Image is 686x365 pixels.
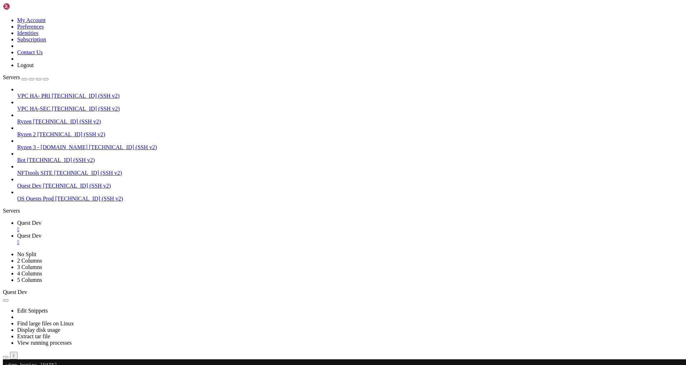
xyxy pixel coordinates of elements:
a: 5 Columns [17,277,42,283]
li: Ryzen 3 - [DOMAIN_NAME] [TECHNICAL_ID] (SSH v2) [17,138,683,151]
a: Subscription [17,36,46,42]
x-row: 2. It had a weak password [3,222,593,228]
x-row: * Support: [URL][DOMAIN_NAME] [3,27,593,33]
x-row: | |- Total failed: 9 [3,133,593,140]
a: Edit Snippets [17,308,48,314]
span: myuser [11,133,29,139]
x-row: [DATE] 10:26:44 - session opened for user myuser(uid=1000) by root(uid=0) [3,145,593,151]
a: Quest Dev [17,233,683,245]
a: Quest Dev [17,220,683,233]
x-row: - [3,199,593,205]
span: ● [3,15,6,20]
a: No Split [17,251,36,257]
span: ⎿ [DATE] 11:15:11 vps3136093 sshd[40745]: Invalid user myuser from [TECHNICAL_ID] [3,21,239,26]
x-row: |- Filter [3,122,593,128]
x-row: Did you create this account, or might someone else with root access have created it? [3,246,593,252]
span: Bash(journalctl | grep "myuser" | head -5) [9,15,129,20]
x-row: - [3,187,593,193]
x-row: - [3,169,593,175]
span: Quest Dev [17,220,41,226]
x-row: * Documentation: [URL][DOMAIN_NAME] [3,15,593,21]
li: VPC HA- PRI [TECHNICAL_ID] (SSH v2) [17,86,683,99]
div: Servers [3,208,683,214]
span: [TECHNICAL_ID] (SSH v2) [33,118,101,125]
span: created on [DATE] around 10:26-10:27 UTC by root: [60,133,200,139]
x-row: |- Currently banned: 6 [3,151,593,157]
li: OS Quests Prod [TECHNICAL_ID] (SSH v2) [17,189,683,202]
x-row: 1. You (or someone with root access) created this account on [DATE] [3,217,593,223]
div:  [13,353,15,358]
span: This means: [9,211,40,216]
li: NFTtools SITE [TECHNICAL_ID] (SSH v2) [17,163,683,176]
div: (19, 28) [60,169,63,175]
li: Ryzen [TECHNICAL_ID] (SSH v2) [17,112,683,125]
span: [DATE] 12:27 - Second attacker login ([TECHNICAL_ID]) [6,193,157,198]
a: Preferences [17,24,44,30]
span: NFTtools SITE [17,170,53,176]
a: 2 Columns [17,258,42,264]
span: Ryzen 3 - [DOMAIN_NAME] [17,144,88,150]
span: Found it! [9,122,34,127]
a: Servers [3,74,49,80]
x-row: * sese /etc/netplan/sample-netplan.txt for a sample config [3,74,593,80]
x-row: - [3,193,593,199]
span: Servers [3,74,20,80]
a: View running processes [17,340,72,346]
x-row: `- Banned IP list: [TECHNICAL_ID] [TECHNICAL_ID] [TECHNICAL_ID] [TECHNICAL_ID] [TECHNICAL_ID] [TE... [3,163,593,169]
span: ● [3,86,6,92]
x-row: |- Total banned: 10 [3,157,593,163]
x-row: [DATE] 10:27:26 - session opened for user myuser(uid=1000) by root(uid=0) [3,151,593,157]
li: Bot [TECHNICAL_ID] (SSH v2) [17,151,683,163]
a: Ryzen 3 - [DOMAIN_NAME] [TECHNICAL_ID] (SSH v2) [17,144,683,151]
a: Identities [17,30,39,36]
x-row: Retype new password: [3,98,593,104]
a: Extract tar file [17,333,50,339]
a:  [17,226,683,233]
span: Bash(journalctl | grep -E "myuser" | grep -E "Accepted|password for myuser|session opened" | head... [9,86,300,92]
span: … +2 lines (ctrl+o to expand) [17,39,100,44]
span: Quest Dev [17,183,41,189]
a: NFTtools SITE [TECHNICAL_ID] (SSH v2) [17,170,683,176]
span: … +7 lines (ctrl+o to expand) [17,74,100,80]
a: 3 Columns [17,264,42,270]
li: Quest Dev [TECHNICAL_ID] (SSH v2) [17,176,683,189]
span: [TECHNICAL_ID] (SSH v2) [37,131,105,137]
span: [TECHNICAL_ID] (SSH v2) [27,157,95,163]
x-row: Welcome to Ubuntu 24.04.2 LTS (GNU/Linux 6.8.0-63-generic x86_64) [3,3,593,9]
x-row: 4. Once created, they kept trying until they cracked it [DATE] [3,234,593,240]
x-row: passwd: password updated successfully [3,104,593,110]
x-row: [DATE] 11:15:14 vps3136093 sshd[40745]: Failed password for invalid user myuser from [TECHNICAL_I... [3,27,593,33]
a: Logout [17,62,34,68]
span: [DATE] 10:26 - Account created by root (UID 1000) [6,175,146,181]
x-row: - [3,181,593,187]
span: ─────────────────────────────────────────────────────────────────────────────────────────────────... [3,270,563,275]
x-row: [DATE] 11:15:14 vps3136093 sshd[40745]: Connection closed by invalid user myuser [TECHNICAL_ID] [... [3,32,593,39]
span: Quest Dev [3,289,27,295]
span: [TECHNICAL_ID] (SSH v2) [43,183,111,189]
x-row: `- Actions [3,145,593,151]
a: Ryzen 2 [TECHNICAL_ID] (SSH v2) [17,131,683,138]
span: … +7 lines (ctrl+o to expand) [17,110,100,115]
a: OS Quests Prod [TECHNICAL_ID] (SSH v2) [17,196,683,202]
x-row: This system has been minimized by removing packages and content that are [3,39,593,45]
x-row: * Management: [URL][DOMAIN_NAME] [3,21,593,27]
span: ─────────────────────────────────────────────────────────────────────────────────────────────────... [3,258,563,264]
x-row: [DATE] 15:21:05 vps3136093 sshd[119553]: Failed password for invalid user myuser from [TECHNICAL_... [3,68,593,74]
span: VPC HA- PRI [17,93,50,99]
span: [TECHNICAL_ID] (SSH v2) [89,144,157,150]
span: ● [3,122,6,127]
li: VPC HA-SEC [TECHNICAL_ID] (SSH v2) [17,99,683,112]
span: Timeline: [9,163,34,169]
x-row: | `- Journal matches: _SYSTEMD_UNIT=sshd.service + _COMM=sshd [3,139,593,145]
a: VPC HA- PRI [TECHNICAL_ID] (SSH v2) [17,93,683,99]
x-row: not required on a system that users do not log into. [3,44,593,50]
span: ⎿ [DATE] 11:15:14 vps3136093 sshd[40745]: Failed password for invalid user myuser from [TECHNICAL... [3,56,311,62]
span: [TECHNICAL_ID] (SSH v2) [52,106,120,112]
a: VPC HA-SEC [TECHNICAL_ID] (SSH v2) [17,106,683,112]
a: Bot [TECHNICAL_ID] (SSH v2) [17,157,683,163]
x-row: New password: [3,92,593,98]
span: VPC HA-SEC [17,106,50,112]
a: Contact Us [17,49,43,55]
a:  [17,239,683,245]
x-row: root@vps3136093:~# passwd root [3,86,593,92]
